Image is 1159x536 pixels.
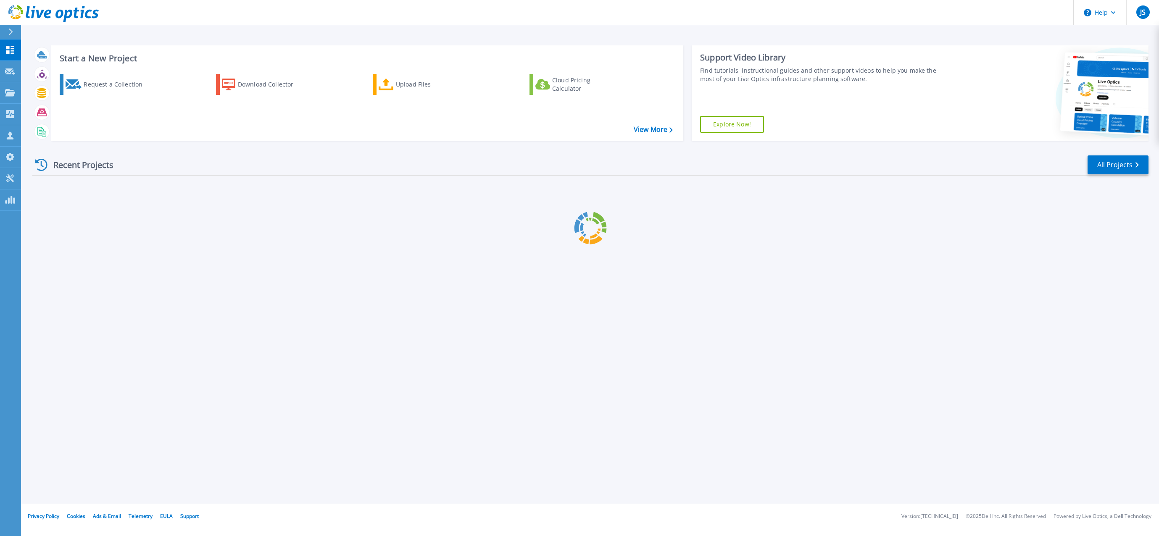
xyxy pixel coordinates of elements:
div: Download Collector [238,76,305,93]
a: Cookies [67,512,85,520]
a: Explore Now! [700,116,764,133]
div: Recent Projects [32,155,125,175]
li: Version: [TECHNICAL_ID] [901,514,958,519]
a: Support [180,512,199,520]
a: EULA [160,512,173,520]
h3: Start a New Project [60,54,672,63]
a: Telemetry [129,512,153,520]
span: JS [1140,9,1146,16]
a: View More [634,126,673,134]
li: Powered by Live Optics, a Dell Technology [1054,514,1151,519]
a: All Projects [1088,155,1148,174]
a: Privacy Policy [28,512,59,520]
div: Upload Files [396,76,463,93]
div: Request a Collection [84,76,151,93]
a: Cloud Pricing Calculator [529,74,623,95]
div: Support Video Library [700,52,937,63]
div: Find tutorials, instructional guides and other support videos to help you make the most of your L... [700,66,937,83]
a: Request a Collection [60,74,153,95]
a: Upload Files [373,74,466,95]
a: Ads & Email [93,512,121,520]
a: Download Collector [216,74,310,95]
div: Cloud Pricing Calculator [552,76,619,93]
li: © 2025 Dell Inc. All Rights Reserved [966,514,1046,519]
